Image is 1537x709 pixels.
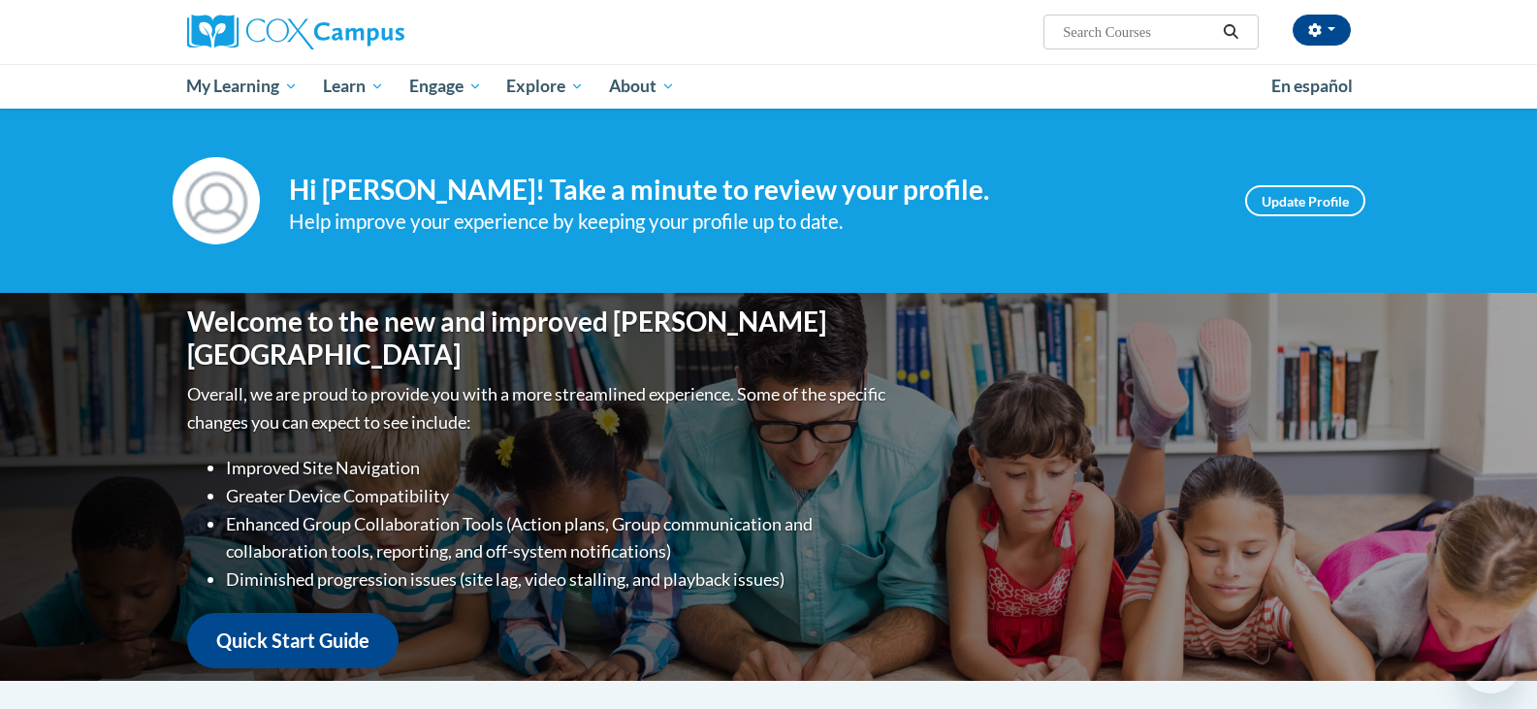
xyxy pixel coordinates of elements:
div: Help improve your experience by keeping your profile up to date. [289,206,1216,238]
button: Search [1216,20,1245,44]
h4: Hi [PERSON_NAME]! Take a minute to review your profile. [289,174,1216,207]
img: Cox Campus [187,15,404,49]
span: Explore [506,75,584,98]
a: My Learning [175,64,311,109]
a: Update Profile [1245,185,1365,216]
li: Improved Site Navigation [226,454,890,482]
button: Account Settings [1293,15,1351,46]
span: Learn [323,75,384,98]
li: Greater Device Compatibility [226,482,890,510]
a: Engage [397,64,495,109]
a: Explore [494,64,596,109]
img: Profile Image [173,157,260,244]
a: Quick Start Guide [187,613,399,668]
span: En español [1271,76,1353,96]
a: Cox Campus [187,15,556,49]
span: About [609,75,675,98]
h1: Welcome to the new and improved [PERSON_NAME][GEOGRAPHIC_DATA] [187,306,890,371]
input: Search Courses [1061,20,1216,44]
li: Enhanced Group Collaboration Tools (Action plans, Group communication and collaboration tools, re... [226,510,890,566]
li: Diminished progression issues (site lag, video stalling, and playback issues) [226,565,890,594]
div: Main menu [158,64,1380,109]
a: About [596,64,688,109]
span: My Learning [186,75,298,98]
a: Learn [310,64,397,109]
span: Engage [409,75,482,98]
iframe: Button to launch messaging window [1459,631,1521,693]
p: Overall, we are proud to provide you with a more streamlined experience. Some of the specific cha... [187,380,890,436]
a: En español [1259,66,1365,107]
